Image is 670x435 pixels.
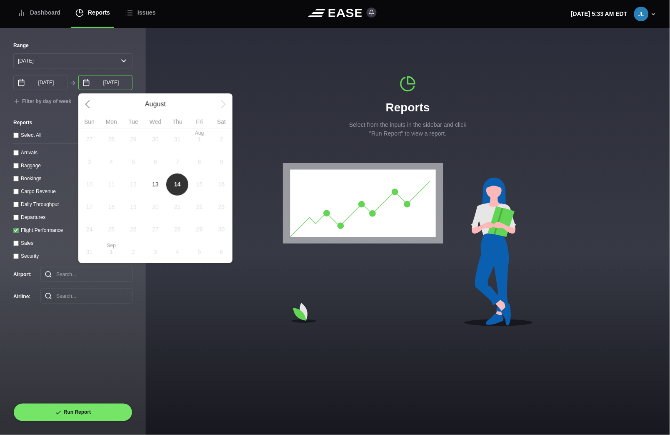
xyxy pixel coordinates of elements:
[166,119,188,125] span: Thu
[188,119,210,125] span: Fri
[345,99,470,116] h1: Reports
[21,150,37,156] label: Arrivals
[21,214,45,220] label: Departures
[13,293,27,300] label: Airline :
[21,240,33,246] label: Sales
[13,403,132,422] button: Run Report
[21,201,59,207] label: Daily Throughput
[13,119,132,126] label: Reports
[40,267,132,282] input: Search...
[571,10,627,18] p: [DATE] 5:33 AM EDT
[13,98,71,105] button: Filter by day of week
[634,7,649,21] img: 53f407fb3ff95c172032ba983d01de88
[345,75,470,138] div: Reports
[100,99,210,109] span: August
[21,253,39,259] label: Security
[152,180,159,189] span: 13
[13,42,132,49] label: Range
[21,176,41,181] label: Bookings
[13,75,67,90] input: mm/dd/yyyy
[21,132,41,138] label: Select All
[345,121,470,138] p: Select from the inputs in the sidebar and click "Run Report" to view a report.
[78,75,132,90] input: mm/dd/yyyy
[145,119,167,125] span: Wed
[21,189,56,194] label: Cargo Revenue
[13,271,27,278] label: Airport :
[210,119,232,125] span: Sat
[100,119,122,125] span: Mon
[21,227,63,233] label: Flight Performance
[21,163,41,168] label: Baggage
[40,289,132,304] input: Search...
[122,119,145,125] span: Tue
[78,119,100,125] span: Sun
